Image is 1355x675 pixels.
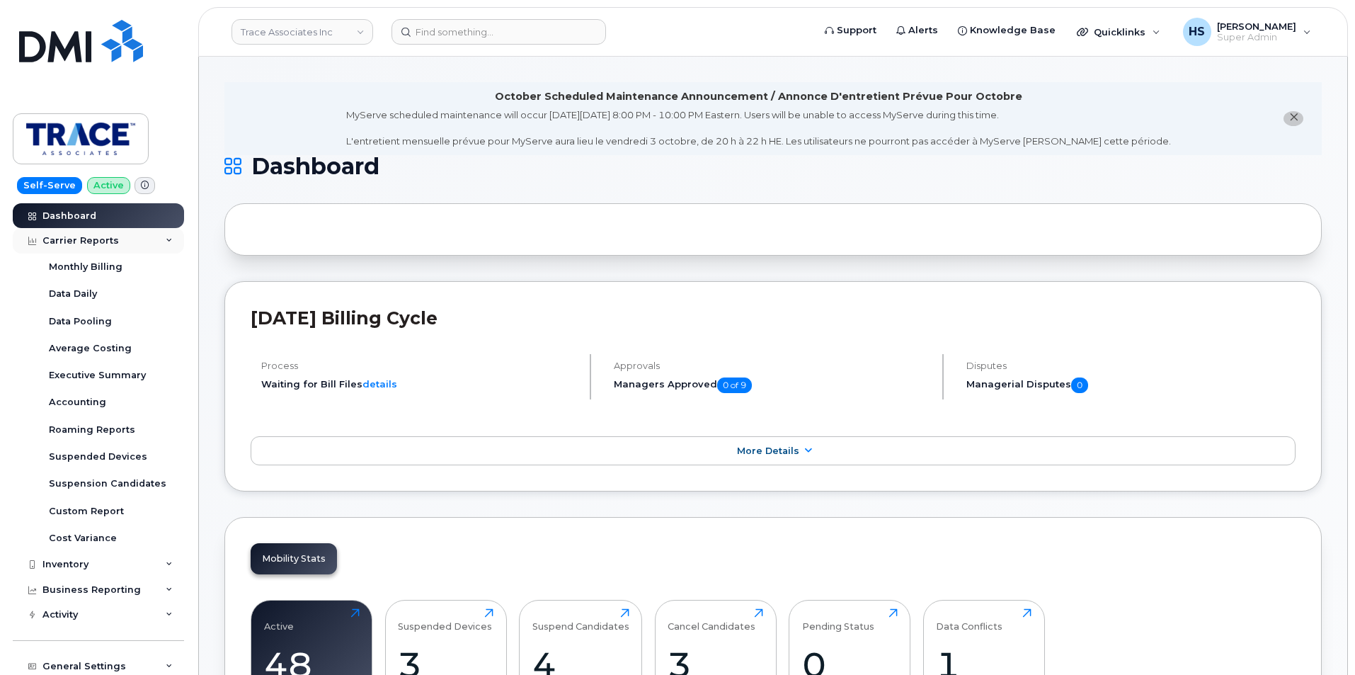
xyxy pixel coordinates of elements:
[261,361,578,371] h4: Process
[717,378,752,393] span: 0 of 9
[1071,378,1088,393] span: 0
[966,361,1296,371] h4: Disputes
[802,608,874,632] div: Pending Status
[495,89,1022,104] div: October Scheduled Maintenance Announcement / Annonce D'entretient Prévue Pour Octobre
[936,608,1002,632] div: Data Conflicts
[668,608,755,632] div: Cancel Candidates
[737,446,799,456] span: More Details
[398,608,492,632] div: Suspended Devices
[264,608,294,632] div: Active
[261,378,578,391] li: Waiting for Bill Files
[251,307,1296,329] h2: [DATE] Billing Cycle
[346,108,1171,148] div: MyServe scheduled maintenance will occur [DATE][DATE] 8:00 PM - 10:00 PM Eastern. Users will be u...
[614,378,930,393] h5: Managers Approved
[251,156,379,177] span: Dashboard
[614,361,930,371] h4: Approvals
[362,378,397,390] a: details
[966,378,1296,393] h5: Managerial Disputes
[1283,111,1303,126] button: close notification
[532,608,629,632] div: Suspend Candidates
